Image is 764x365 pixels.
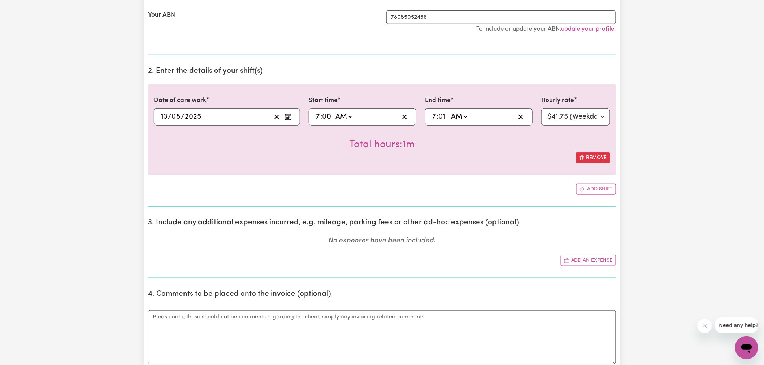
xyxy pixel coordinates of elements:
label: Hourly rate [541,96,574,105]
em: No expenses have been included. [329,237,436,244]
input: ---- [185,111,201,122]
span: : [437,113,438,121]
h2: 4. Comments to be placed onto the invoice (optional) [148,290,616,299]
span: / [181,113,185,121]
label: Your ABN [148,10,175,20]
button: Remove this shift [576,152,610,163]
button: Add another shift [576,184,616,195]
h2: 3. Include any additional expenses incurred, e.g. mileage, parking fees or other ad-hoc expenses ... [148,218,616,227]
span: 0 [438,113,443,120]
input: -- [323,111,332,122]
input: -- [432,111,437,122]
span: Total hours worked: 1 minute [349,140,415,150]
a: update your profile [561,26,615,32]
h2: 2. Enter the details of your shift(s) [148,67,616,76]
span: / [168,113,172,121]
input: -- [316,111,320,122]
label: Start time [309,96,338,105]
iframe: Close message [698,319,712,333]
label: Date of care work [154,96,206,105]
input: -- [161,111,168,122]
span: 0 [322,113,326,120]
span: Need any help? [4,5,44,11]
button: Enter the date of care work [282,111,294,122]
label: End time [425,96,451,105]
small: To include or update your ABN, . [476,26,616,32]
button: Clear date [271,111,282,122]
span: 0 [172,113,176,120]
span: : [320,113,322,121]
button: Add another expense [561,255,616,266]
iframe: Button to launch messaging window [735,336,758,359]
input: -- [439,111,448,122]
iframe: Message from company [715,317,758,333]
input: -- [172,111,181,122]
